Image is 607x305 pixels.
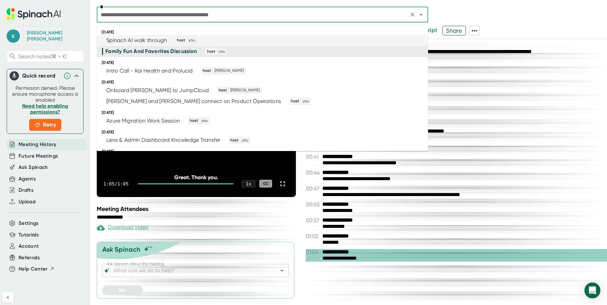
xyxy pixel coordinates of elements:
span: Ask [119,287,126,293]
div: Onboard [PERSON_NAME] to JumpCloud [106,87,209,94]
span: you [241,137,249,143]
button: Help Center [19,265,55,273]
span: you [218,49,226,55]
div: Permission denied. Please ensure microphone access is enabled [11,85,79,131]
a: Need help enabling permissions? [22,103,68,115]
span: 01:02 [306,233,321,239]
span: [PERSON_NAME] [213,68,245,74]
div: [DATE] [102,110,428,115]
span: host [229,137,240,143]
div: Family Fun And Favorites Discussion [105,48,197,55]
div: Azure Migration Work Session [106,118,180,124]
span: 01:04 [306,249,321,255]
div: Carl Pfeiffer [27,30,77,42]
span: [PERSON_NAME] [229,87,261,93]
div: 1:05 / 1:05 [103,181,130,186]
span: you [200,118,209,124]
button: Ask Spinach [19,164,48,171]
span: Share [443,25,466,36]
span: host [206,49,216,55]
span: host [176,37,186,43]
span: host [290,98,300,104]
button: Retry [29,119,61,131]
span: host [189,118,199,124]
span: 00:47 [306,185,321,192]
div: Lens & Admin Dashboard Knowledge Transfer [106,137,220,143]
div: [DATE] [102,149,428,154]
span: 00:57 [306,217,321,224]
div: Great. Thank you. [117,174,276,180]
button: Tutorials [19,231,39,239]
span: Help Center [19,265,48,273]
span: you [302,98,310,104]
div: [DATE] [102,80,428,85]
div: CC [259,180,272,187]
span: you [188,37,196,43]
div: Open Intercom Messenger [584,282,600,298]
div: 1 x [242,180,255,187]
button: Upload [19,198,35,206]
button: Future Meetings [19,152,58,160]
input: What can we do to help? [112,266,267,275]
button: Open [277,266,287,275]
div: Quick record [22,73,60,79]
div: [DATE] [102,60,428,65]
button: Account [19,242,39,250]
div: Spinach AI walk through [106,37,167,44]
span: host [218,87,228,93]
span: 00:41 [306,154,321,160]
button: Agents [19,175,36,183]
div: Meeting Attendees [97,205,298,213]
span: 00:55 [306,201,321,208]
span: 00:44 [306,170,321,176]
button: Share [442,26,466,35]
span: host [202,68,212,74]
span: c [7,29,20,43]
button: Meeting History [19,141,56,148]
div: [PERSON_NAME] and [PERSON_NAME] connect on Product Operations [106,98,281,105]
div: Intro Call - Kai Health and Prolucid [106,68,193,74]
span: Retry [34,121,56,129]
div: [DATE] [102,130,428,135]
div: Quick record [10,69,81,82]
button: Settings [19,220,39,227]
span: Search notes (⌘ + K) [18,53,82,60]
button: Collapse sidebar [3,292,13,303]
button: Referrals [19,254,40,262]
button: Drafts [19,186,33,194]
div: Download Video [97,224,148,232]
button: Ask [102,285,143,295]
button: Close [416,10,426,19]
button: Clear [408,10,417,19]
div: Ask Spinach [102,245,140,253]
div: [DATE] [102,30,428,35]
